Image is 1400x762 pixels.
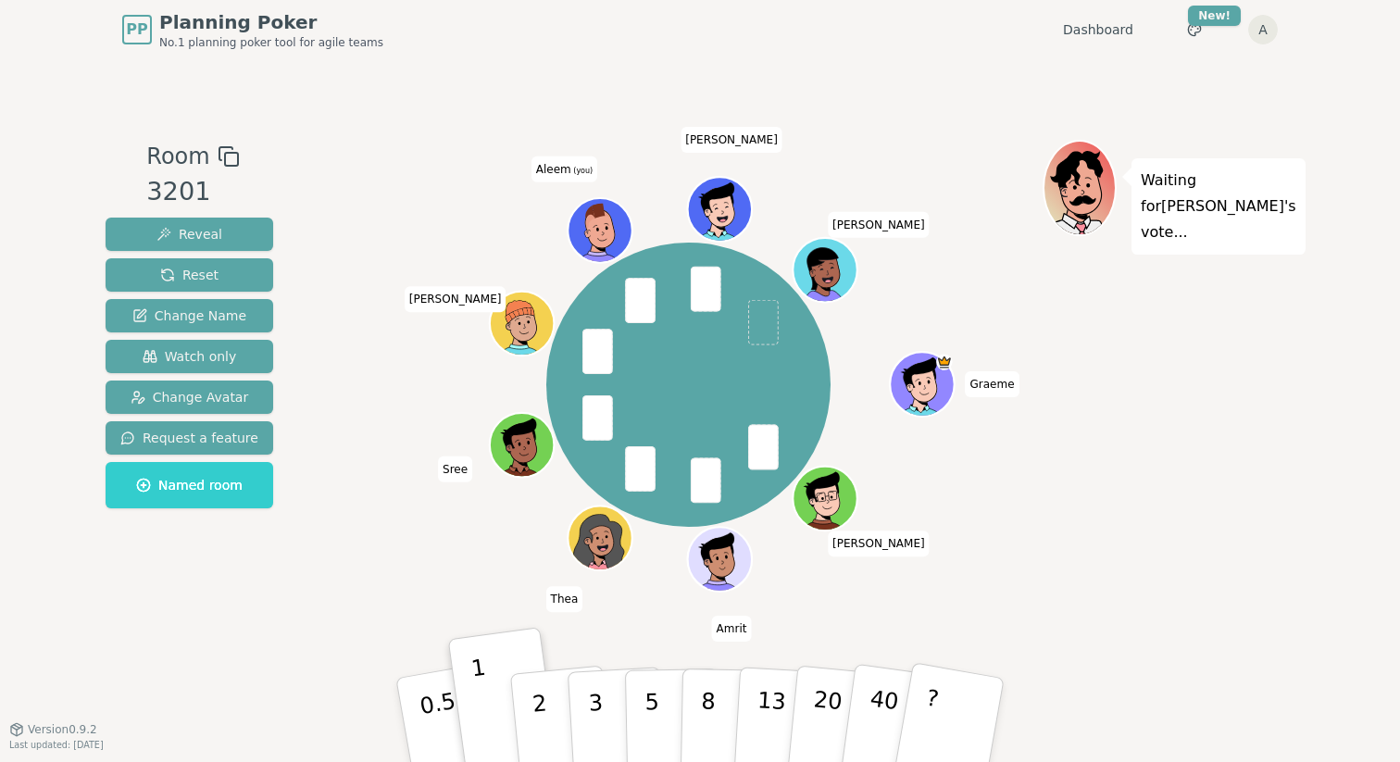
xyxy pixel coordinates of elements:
button: Change Name [106,299,273,332]
span: Click to change your name [531,156,598,182]
span: Click to change your name [966,371,1019,397]
span: Version 0.9.2 [28,722,97,737]
span: Click to change your name [681,127,782,153]
span: Room [146,140,209,173]
a: PPPlanning PokerNo.1 planning poker tool for agile teams [122,9,383,50]
button: Named room [106,462,273,508]
p: 1 [469,655,497,756]
span: Reset [160,266,219,284]
button: Click to change your avatar [569,201,630,261]
span: (you) [571,167,594,175]
span: Click to change your name [828,531,930,557]
span: Click to change your name [438,456,472,482]
button: Watch only [106,340,273,373]
button: Reveal [106,218,273,251]
span: Click to change your name [828,212,930,238]
span: PP [126,19,147,41]
span: Last updated: [DATE] [9,740,104,750]
span: Watch only [143,347,237,366]
span: Reveal [156,225,222,244]
span: Click to change your name [712,616,752,642]
span: Click to change your name [405,287,506,313]
button: Change Avatar [106,381,273,414]
button: Reset [106,258,273,292]
button: New! [1178,13,1211,46]
span: Graeme is the host [936,355,952,370]
span: Planning Poker [159,9,383,35]
p: Waiting for [PERSON_NAME] 's vote... [1141,168,1296,245]
span: Click to change your name [546,587,583,613]
span: Change Name [132,306,246,325]
a: Dashboard [1063,20,1133,39]
span: No.1 planning poker tool for agile teams [159,35,383,50]
span: Change Avatar [131,388,249,406]
div: New! [1188,6,1241,26]
span: Request a feature [120,429,258,447]
span: Named room [136,476,243,494]
button: Request a feature [106,421,273,455]
button: A [1248,15,1278,44]
button: Version0.9.2 [9,722,97,737]
div: 3201 [146,173,239,211]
